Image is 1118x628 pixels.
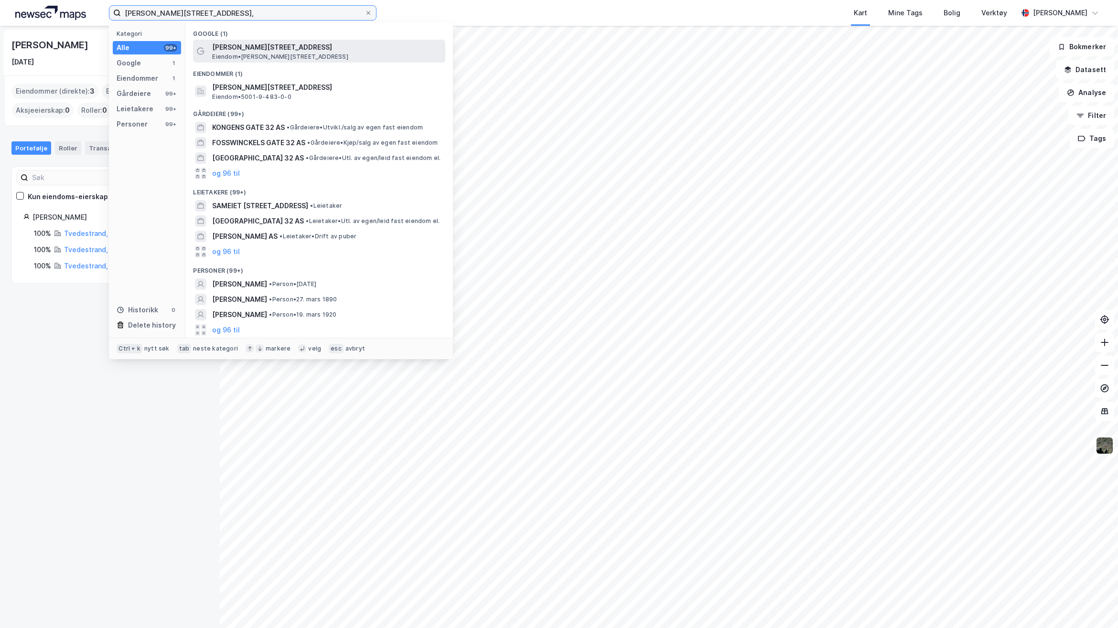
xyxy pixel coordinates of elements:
div: Aksjeeierskap : [12,103,74,118]
div: 1 [170,75,177,82]
button: Filter [1068,106,1114,125]
div: Leietakere [117,103,153,115]
input: Søk på adresse, matrikkel, gårdeiere, leietakere eller personer [121,6,365,20]
div: Leietakere (99+) [185,181,453,198]
span: Gårdeiere • Utl. av egen/leid fast eiendom el. [306,154,441,162]
div: 99+ [164,44,177,52]
span: SAMEIET [STREET_ADDRESS] [212,200,308,212]
span: Eiendom • [PERSON_NAME][STREET_ADDRESS] [212,53,348,61]
div: 100% [34,244,51,255]
div: Gårdeiere [117,88,151,99]
div: ( hjemmelshaver ) [64,244,189,255]
a: Tvedestrand, 77/254 [64,245,134,254]
div: 99+ [164,120,177,128]
div: ( hjemmelshaver ) [64,228,187,239]
div: Eiendommer (Indirekte) : [102,84,194,99]
div: Transaksjoner [85,141,150,155]
div: 100% [34,260,51,272]
span: • [306,217,309,224]
div: Roller [55,141,81,155]
div: ( hjemmelshaver ) [64,260,188,272]
div: Kart [854,7,867,19]
div: Portefølje [11,141,51,155]
span: [PERSON_NAME] [212,278,267,290]
span: • [279,233,282,240]
span: • [287,124,290,131]
div: nytt søk [144,345,170,352]
span: 0 [65,105,70,116]
span: [PERSON_NAME][STREET_ADDRESS] [212,82,441,93]
span: Leietaker • Drift av puber [279,233,356,240]
span: [PERSON_NAME] [212,294,267,305]
div: Kategori [117,30,181,37]
div: esc [329,344,344,353]
div: Alle [117,42,129,53]
div: 0 [170,306,177,314]
div: Eiendommer (1) [185,63,453,80]
div: Ctrl + k [117,344,142,353]
div: Kun eiendoms-eierskap [28,191,108,202]
span: Person • 19. mars 1920 [269,311,336,319]
button: og 96 til [212,246,240,257]
span: Person • 27. mars 1890 [269,296,337,303]
img: 9k= [1096,436,1114,455]
div: 100% [34,228,51,239]
span: [PERSON_NAME] AS [212,231,278,242]
div: Google (1) [185,22,453,40]
a: Tvedestrand, 77/150 [64,229,132,237]
span: [PERSON_NAME][STREET_ADDRESS] [212,42,441,53]
div: markere [266,345,290,352]
button: og 96 til [212,324,240,336]
div: 1 [170,59,177,67]
div: [PERSON_NAME] [11,37,90,53]
span: KONGENS GATE 32 AS [212,122,285,133]
span: Eiendom • 5001-9-483-0-0 [212,93,291,101]
span: Gårdeiere • Utvikl./salg av egen fast eiendom [287,124,423,131]
span: • [306,154,309,161]
div: Gårdeiere (99+) [185,103,453,120]
div: Roller : [77,103,111,118]
div: neste kategori [193,345,238,352]
div: Google [117,57,141,69]
div: velg [308,345,321,352]
div: Bolig [944,7,960,19]
span: [GEOGRAPHIC_DATA] 32 AS [212,215,304,227]
div: [PERSON_NAME] [32,212,196,223]
div: Kontrollprogram for chat [1070,582,1118,628]
span: Leietaker • Utl. av egen/leid fast eiendom el. [306,217,440,225]
span: • [307,139,310,146]
span: • [310,202,313,209]
button: Bokmerker [1050,37,1114,56]
span: • [269,296,272,303]
span: 3 [90,85,95,97]
input: Søk [28,170,133,185]
button: Datasett [1056,60,1114,79]
div: tab [177,344,192,353]
div: Verktøy [981,7,1007,19]
span: • [269,280,272,287]
button: Tags [1070,129,1114,148]
div: Personer (99+) [185,259,453,277]
div: 99+ [164,90,177,97]
span: • [269,311,272,318]
div: 99+ [164,105,177,113]
button: og 96 til [212,168,240,179]
iframe: Chat Widget [1070,582,1118,628]
div: Eiendommer (direkte) : [12,84,98,99]
div: Historikk [117,304,158,316]
span: Gårdeiere • Kjøp/salg av egen fast eiendom [307,139,438,147]
div: avbryt [345,345,365,352]
span: Person • [DATE] [269,280,316,288]
span: 0 [102,105,107,116]
div: [DATE] [11,56,34,68]
span: [PERSON_NAME] [212,309,267,320]
a: Tvedestrand, 77/255 [64,262,133,270]
div: Personer [117,118,148,130]
button: Analyse [1059,83,1114,102]
div: [PERSON_NAME] [1033,7,1087,19]
img: logo.a4113a55bc3d86da70a041830d287a7e.svg [15,6,86,20]
div: Eiendommer [117,73,158,84]
span: Leietaker [310,202,342,210]
span: FOSSWINCKELS GATE 32 AS [212,137,305,149]
div: Mine Tags [888,7,923,19]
